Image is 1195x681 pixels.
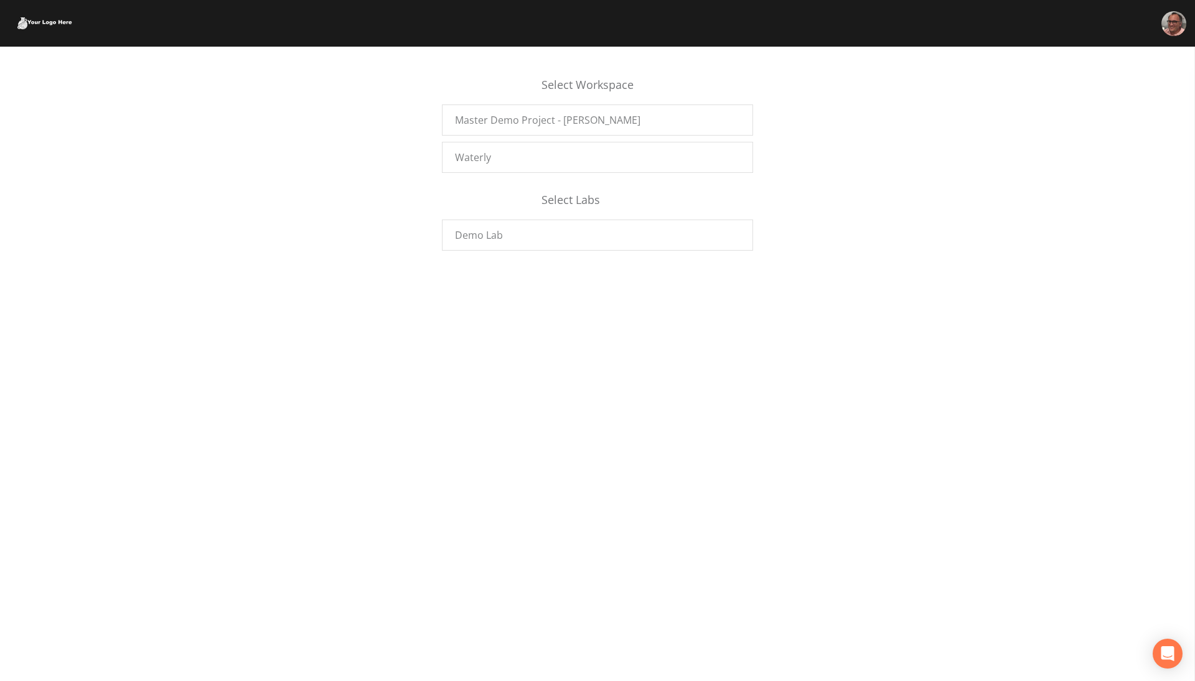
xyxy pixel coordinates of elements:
div: Select Workspace [442,76,753,104]
div: Select Labs [442,192,753,220]
a: Waterly [442,142,753,173]
span: Demo Lab [455,228,503,243]
a: Master Demo Project - [PERSON_NAME] [442,104,753,136]
img: logo [17,17,72,29]
span: Master Demo Project - [PERSON_NAME] [455,113,640,127]
span: Waterly [455,150,491,165]
a: Demo Lab [442,220,753,251]
img: e2d790fa78825a4bb76dcb6ab311d44c [1161,11,1186,36]
div: Open Intercom Messenger [1153,639,1183,669]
